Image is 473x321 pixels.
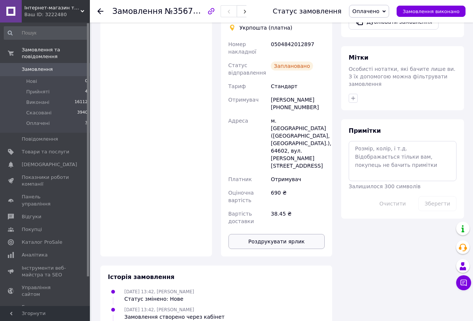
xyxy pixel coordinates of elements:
[349,66,455,87] span: Особисті нотатки, які бачите лише ви. З їх допомогою можна фільтрувати замовлення
[85,78,88,85] span: 0
[26,99,49,106] span: Виконані
[108,273,175,280] span: Історія замовлення
[228,62,266,76] span: Статус відправлення
[456,275,471,290] button: Чат з покупцем
[352,8,379,14] span: Оплачено
[22,136,58,142] span: Повідомлення
[26,120,50,127] span: Оплачені
[228,118,248,124] span: Адреса
[26,109,52,116] span: Скасовані
[26,78,37,85] span: Нові
[269,79,326,93] div: Стандарт
[349,127,381,134] span: Примітки
[273,7,342,15] div: Статус замовлення
[124,313,225,321] div: Замовлення створено через кабінет
[124,307,194,312] span: [DATE] 13:42, [PERSON_NAME]
[124,289,194,294] span: [DATE] 13:42, [PERSON_NAME]
[165,6,218,16] span: №356706673
[22,193,69,207] span: Панель управління
[271,61,313,70] div: Заплановано
[75,99,88,106] span: 16112
[269,93,326,114] div: [PERSON_NAME] [PHONE_NUMBER]
[269,186,326,207] div: 690 ₴
[124,295,194,303] div: Статус змінено: Нове
[22,148,69,155] span: Товари та послуги
[228,211,254,224] span: Вартість доставки
[22,252,48,258] span: Аналітика
[269,114,326,172] div: м. [GEOGRAPHIC_DATA] ([GEOGRAPHIC_DATA], [GEOGRAPHIC_DATA].), 64602, вул. [PERSON_NAME][STREET_AD...
[85,120,88,127] span: 3
[349,183,421,189] span: Залишилося 300 символів
[269,37,326,58] div: 0504842012897
[22,174,69,187] span: Показники роботи компанії
[349,54,369,61] span: Мітки
[22,265,69,278] span: Інструменти веб-майстра та SEO
[22,46,90,60] span: Замовлення та повідомлення
[22,226,42,233] span: Покупці
[269,207,326,228] div: 38.45 ₴
[228,97,259,103] span: Отримувач
[22,213,41,220] span: Відгуки
[26,88,49,95] span: Прийняті
[397,6,466,17] button: Замовлення виконано
[22,304,69,317] span: Гаманець компанії
[228,83,246,89] span: Тариф
[24,11,90,18] div: Ваш ID: 3222480
[22,66,53,73] span: Замовлення
[4,26,88,40] input: Пошук
[24,4,81,11] span: Інтернет-магазин товарів для творчості та рукоділля "Фетріка"
[228,176,252,182] span: Платник
[77,109,88,116] span: 3940
[97,7,103,15] div: Повернутися назад
[112,7,163,16] span: Замовлення
[238,24,294,31] div: Укрпошта (платна)
[22,239,62,246] span: Каталог ProSale
[228,234,325,249] button: Роздрукувати ярлик
[269,172,326,186] div: Отримувач
[22,284,69,298] span: Управління сайтом
[228,190,254,203] span: Оціночна вартість
[85,88,88,95] span: 4
[22,161,77,168] span: [DEMOGRAPHIC_DATA]
[228,41,257,55] span: Номер накладної
[403,9,460,14] span: Замовлення виконано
